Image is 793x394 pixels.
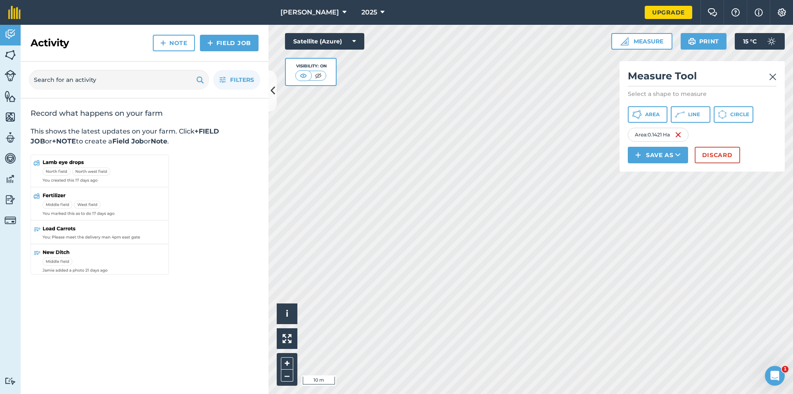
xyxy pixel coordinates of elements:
[213,70,260,90] button: Filters
[52,137,76,145] strong: +NOTE
[207,38,213,48] img: svg+xml;base64,PHN2ZyB4bWxucz0iaHR0cDovL3d3dy53My5vcmcvMjAwMC9zdmciIHdpZHRoPSIxNCIgaGVpZ2h0PSIyNC...
[313,72,323,80] img: svg+xml;base64,PHN2ZyB4bWxucz0iaHR0cDovL3d3dy53My5vcmcvMjAwMC9zdmciIHdpZHRoPSI1MCIgaGVpZ2h0PSI0MC...
[5,90,16,103] img: svg+xml;base64,PHN2ZyB4bWxucz0iaHR0cDovL3d3dy53My5vcmcvMjAwMC9zdmciIHdpZHRoPSI1NiIgaGVpZ2h0PSI2MC...
[281,370,293,382] button: –
[620,37,629,45] img: Ruler icon
[681,33,727,50] button: Print
[743,33,757,50] span: 15 ° C
[688,36,696,46] img: svg+xml;base64,PHN2ZyB4bWxucz0iaHR0cDovL3d3dy53My5vcmcvMjAwMC9zdmciIHdpZHRoPSIxOSIgaGVpZ2h0PSIyNC...
[688,111,700,118] span: Line
[295,63,327,69] div: Visibility: On
[769,72,776,82] img: svg+xml;base64,PHN2ZyB4bWxucz0iaHR0cDovL3d3dy53My5vcmcvMjAwMC9zdmciIHdpZHRoPSIyMiIgaGVpZ2h0PSIzMC...
[765,366,785,386] iframe: Intercom live chat
[755,7,763,17] img: svg+xml;base64,PHN2ZyB4bWxucz0iaHR0cDovL3d3dy53My5vcmcvMjAwMC9zdmciIHdpZHRoPSIxNyIgaGVpZ2h0PSIxNy...
[5,49,16,61] img: svg+xml;base64,PHN2ZyB4bWxucz0iaHR0cDovL3d3dy53My5vcmcvMjAwMC9zdmciIHdpZHRoPSI1NiIgaGVpZ2h0PSI2MC...
[286,308,288,319] span: i
[151,137,167,145] strong: Note
[298,72,309,80] img: svg+xml;base64,PHN2ZyB4bWxucz0iaHR0cDovL3d3dy53My5vcmcvMjAwMC9zdmciIHdpZHRoPSI1MCIgaGVpZ2h0PSI0MC...
[5,70,16,81] img: svg+xml;base64,PD94bWwgdmVyc2lvbj0iMS4wIiBlbmNvZGluZz0idXRmLTgiPz4KPCEtLSBHZW5lcmF0b3I6IEFkb2JlIE...
[112,137,144,145] strong: Field Job
[361,7,377,17] span: 2025
[730,111,749,118] span: Circle
[5,215,16,226] img: svg+xml;base64,PD94bWwgdmVyc2lvbj0iMS4wIiBlbmNvZGluZz0idXRmLTgiPz4KPCEtLSBHZW5lcmF0b3I6IEFkb2JlIE...
[645,111,660,118] span: Area
[628,69,776,86] h2: Measure Tool
[671,106,710,123] button: Line
[628,147,688,163] button: Save as
[628,106,667,123] button: Area
[31,127,259,146] p: This shows the latest updates on your farm. Click or to create a or .
[708,8,717,17] img: Two speech bubbles overlapping with the left bubble in the forefront
[611,33,672,50] button: Measure
[5,28,16,41] img: svg+xml;base64,PD94bWwgdmVyc2lvbj0iMS4wIiBlbmNvZGluZz0idXRmLTgiPz4KPCEtLSBHZW5lcmF0b3I6IEFkb2JlIE...
[277,303,297,324] button: i
[675,130,681,140] img: svg+xml;base64,PHN2ZyB4bWxucz0iaHR0cDovL3d3dy53My5vcmcvMjAwMC9zdmciIHdpZHRoPSIxNiIgaGVpZ2h0PSIyNC...
[196,75,204,85] img: svg+xml;base64,PHN2ZyB4bWxucz0iaHR0cDovL3d3dy53My5vcmcvMjAwMC9zdmciIHdpZHRoPSIxOSIgaGVpZ2h0PSIyNC...
[635,150,641,160] img: svg+xml;base64,PHN2ZyB4bWxucz0iaHR0cDovL3d3dy53My5vcmcvMjAwMC9zdmciIHdpZHRoPSIxNCIgaGVpZ2h0PSIyNC...
[5,193,16,206] img: svg+xml;base64,PD94bWwgdmVyc2lvbj0iMS4wIiBlbmNvZGluZz0idXRmLTgiPz4KPCEtLSBHZW5lcmF0b3I6IEFkb2JlIE...
[31,36,69,50] h2: Activity
[782,366,788,373] span: 1
[645,6,692,19] a: Upgrade
[777,8,787,17] img: A cog icon
[153,35,195,51] a: Note
[281,357,293,370] button: +
[628,128,689,142] div: Area : 0.1421 Ha
[29,70,209,90] input: Search for an activity
[5,131,16,144] img: svg+xml;base64,PD94bWwgdmVyc2lvbj0iMS4wIiBlbmNvZGluZz0idXRmLTgiPz4KPCEtLSBHZW5lcmF0b3I6IEFkb2JlIE...
[628,90,776,98] p: Select a shape to measure
[735,33,785,50] button: 15 °C
[230,75,254,84] span: Filters
[5,152,16,165] img: svg+xml;base64,PD94bWwgdmVyc2lvbj0iMS4wIiBlbmNvZGluZz0idXRmLTgiPz4KPCEtLSBHZW5lcmF0b3I6IEFkb2JlIE...
[280,7,339,17] span: [PERSON_NAME]
[731,8,741,17] img: A question mark icon
[5,111,16,123] img: svg+xml;base64,PHN2ZyB4bWxucz0iaHR0cDovL3d3dy53My5vcmcvMjAwMC9zdmciIHdpZHRoPSI1NiIgaGVpZ2h0PSI2MC...
[160,38,166,48] img: svg+xml;base64,PHN2ZyB4bWxucz0iaHR0cDovL3d3dy53My5vcmcvMjAwMC9zdmciIHdpZHRoPSIxNCIgaGVpZ2h0PSIyNC...
[695,147,740,163] button: Discard
[714,106,753,123] button: Circle
[31,108,259,118] h2: Record what happens on your farm
[8,6,21,19] img: fieldmargin Logo
[763,33,780,50] img: svg+xml;base64,PD94bWwgdmVyc2lvbj0iMS4wIiBlbmNvZGluZz0idXRmLTgiPz4KPCEtLSBHZW5lcmF0b3I6IEFkb2JlIE...
[200,35,259,51] a: Field Job
[285,33,364,50] button: Satellite (Azure)
[5,173,16,185] img: svg+xml;base64,PD94bWwgdmVyc2lvbj0iMS4wIiBlbmNvZGluZz0idXRmLTgiPz4KPCEtLSBHZW5lcmF0b3I6IEFkb2JlIE...
[283,334,292,343] img: Four arrows, one pointing top left, one top right, one bottom right and the last bottom left
[5,377,16,385] img: svg+xml;base64,PD94bWwgdmVyc2lvbj0iMS4wIiBlbmNvZGluZz0idXRmLTgiPz4KPCEtLSBHZW5lcmF0b3I6IEFkb2JlIE...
